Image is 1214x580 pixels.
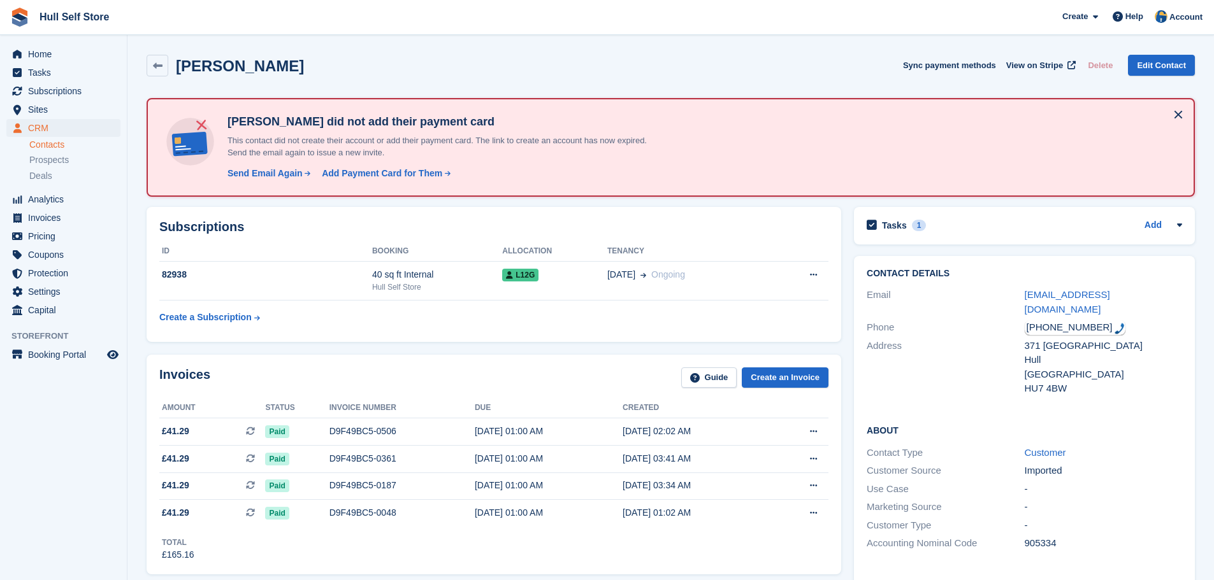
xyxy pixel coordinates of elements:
[29,170,52,182] span: Deals
[159,367,210,388] h2: Invoices
[159,306,260,329] a: Create a Subscription
[28,283,105,301] span: Settings
[1025,339,1182,353] div: 371 [GEOGRAPHIC_DATA]
[28,246,105,264] span: Coupons
[1025,353,1182,367] div: Hull
[1025,381,1182,396] div: HU7 4BW
[475,425,623,438] div: [DATE] 01:00 AM
[623,425,770,438] div: [DATE] 02:02 AM
[372,241,502,262] th: Booking
[607,241,772,262] th: Tenancy
[867,518,1024,533] div: Customer Type
[28,45,105,63] span: Home
[162,479,189,492] span: £41.29
[265,479,289,492] span: Paid
[607,268,635,281] span: [DATE]
[6,190,120,208] a: menu
[502,241,607,262] th: Allocation
[265,425,289,438] span: Paid
[28,209,105,227] span: Invoices
[28,190,105,208] span: Analytics
[6,264,120,282] a: menu
[105,347,120,362] a: Preview store
[867,463,1024,478] div: Customer Source
[867,288,1024,316] div: Email
[912,220,927,231] div: 1
[1062,10,1088,23] span: Create
[372,281,502,293] div: Hull Self Store
[1025,536,1182,551] div: 905334
[163,115,217,169] img: no-card-linked-e7822e413c904bf8b177c4d89f31251c4716f9871600ec3ca5bfc59e148c83f4.svg
[28,227,105,245] span: Pricing
[475,479,623,492] div: [DATE] 01:00 AM
[1083,55,1118,76] button: Delete
[1169,11,1203,24] span: Account
[222,115,668,129] h4: [PERSON_NAME] did not add their payment card
[882,220,907,231] h2: Tasks
[28,346,105,364] span: Booking Portal
[6,301,120,319] a: menu
[623,479,770,492] div: [DATE] 03:34 AM
[372,268,502,281] div: 40 sq ft Internal
[11,330,127,343] span: Storefront
[6,209,120,227] a: menu
[867,500,1024,514] div: Marketing Source
[1125,10,1143,23] span: Help
[475,398,623,418] th: Due
[6,64,120,81] a: menu
[29,169,120,183] a: Deals
[162,452,189,465] span: £41.29
[159,311,252,324] div: Create a Subscription
[29,153,120,167] a: Prospects
[159,398,265,418] th: Amount
[317,167,452,180] a: Add Payment Card for Them
[228,167,303,180] div: Send Email Again
[6,246,120,264] a: menu
[475,506,623,520] div: [DATE] 01:00 AM
[1025,367,1182,382] div: [GEOGRAPHIC_DATA]
[162,506,189,520] span: £41.29
[1155,10,1167,23] img: Hull Self Store
[6,119,120,137] a: menu
[903,55,996,76] button: Sync payment methods
[28,64,105,81] span: Tasks
[329,479,475,492] div: D9F49BC5-0187
[6,82,120,100] a: menu
[29,139,120,151] a: Contacts
[623,398,770,418] th: Created
[1025,447,1066,458] a: Customer
[6,45,120,63] a: menu
[162,537,194,548] div: Total
[329,425,475,438] div: D9F49BC5-0506
[1115,323,1125,334] img: hfpfyWBK5wQHBAGPgDf9c6qAYOxxMAAAAASUVORK5CYII=
[159,241,372,262] th: ID
[34,6,114,27] a: Hull Self Store
[162,548,194,562] div: £165.16
[329,452,475,465] div: D9F49BC5-0361
[222,134,668,159] p: This contact did not create their account or add their payment card. The link to create an accoun...
[1025,482,1182,497] div: -
[28,301,105,319] span: Capital
[1025,289,1110,315] a: [EMAIL_ADDRESS][DOMAIN_NAME]
[159,268,372,281] div: 82938
[159,220,828,234] h2: Subscriptions
[6,283,120,301] a: menu
[322,167,442,180] div: Add Payment Card for Them
[6,227,120,245] a: menu
[329,506,475,520] div: D9F49BC5-0048
[681,367,737,388] a: Guide
[867,482,1024,497] div: Use Case
[28,119,105,137] span: CRM
[742,367,828,388] a: Create an Invoice
[867,269,1182,279] h2: Contact Details
[1001,55,1078,76] a: View on Stripe
[265,507,289,520] span: Paid
[329,398,475,418] th: Invoice number
[265,398,329,418] th: Status
[867,536,1024,551] div: Accounting Nominal Code
[1025,320,1125,335] div: Call: +447518772187
[6,346,120,364] a: menu
[1128,55,1195,76] a: Edit Contact
[265,453,289,465] span: Paid
[1145,218,1162,233] a: Add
